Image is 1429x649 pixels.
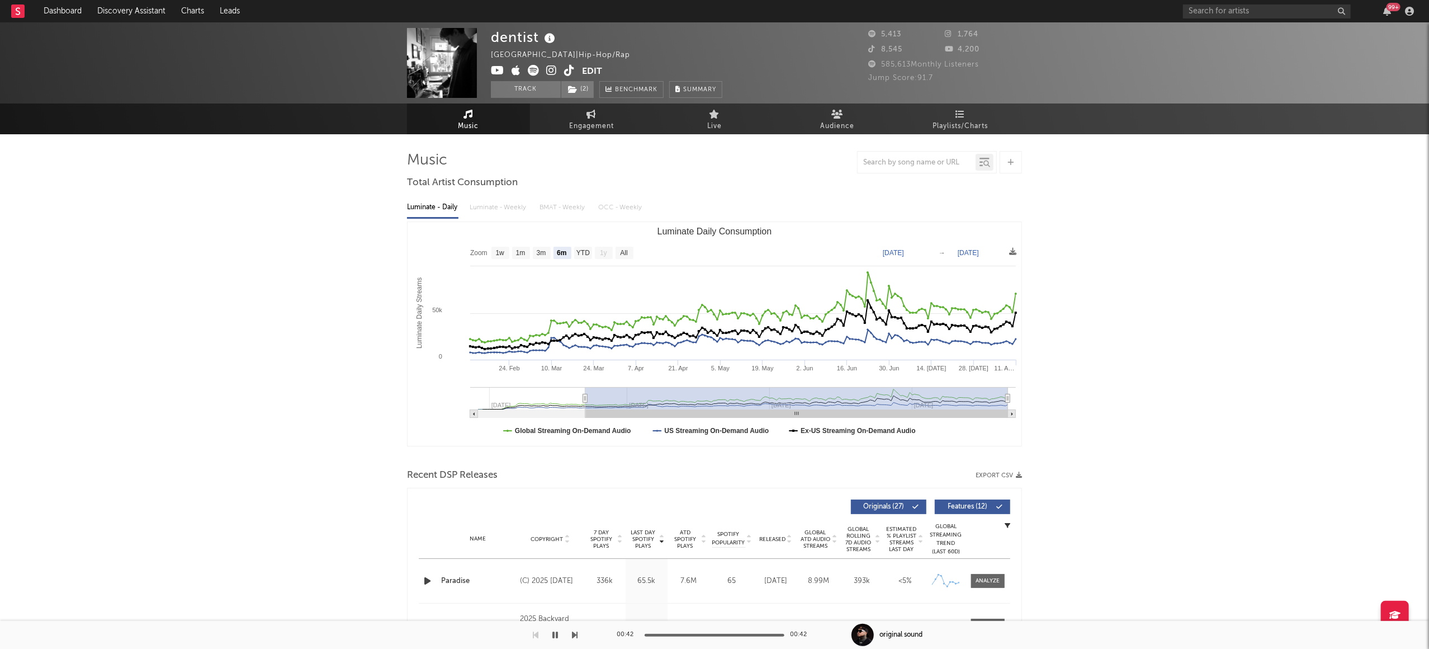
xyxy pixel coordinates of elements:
[586,620,623,632] div: 33.8k
[520,575,581,588] div: (C) 2025 [DATE]
[628,365,644,371] text: 7. Apr
[776,104,899,134] a: Audience
[851,500,926,514] button: Originals(27)
[670,620,707,632] div: 673k
[557,250,566,257] text: 6m
[407,104,530,134] a: Music
[821,120,855,133] span: Audience
[541,365,562,371] text: 10. Mar
[759,536,786,543] span: Released
[1387,3,1400,11] div: 99 +
[886,526,917,553] span: Estimated % Playlist Streams Last Day
[879,365,899,371] text: 30. Jun
[917,365,947,371] text: 14. [DATE]
[757,576,794,587] div: [DATE]
[520,613,581,639] div: 2025 Backyard Block
[712,576,751,587] div: 65
[797,365,813,371] text: 2. Jun
[582,65,602,79] button: Edit
[712,530,745,547] span: Spotify Popularity
[801,427,916,435] text: Ex-US Streaming On-Demand Audio
[790,628,812,642] div: 00:42
[576,250,590,257] text: YTD
[707,120,722,133] span: Live
[583,365,604,371] text: 24. Mar
[976,472,1022,479] button: Export CSV
[800,620,837,632] div: N/A
[599,81,664,98] a: Benchmark
[837,365,857,371] text: 16. Jun
[868,31,901,38] span: 5,413
[569,120,614,133] span: Engagement
[945,46,980,53] span: 4,200
[751,365,774,371] text: 19. May
[886,620,924,632] div: N/A
[620,250,627,257] text: All
[491,49,643,62] div: [GEOGRAPHIC_DATA] | Hip-Hop/Rap
[537,250,546,257] text: 3m
[470,250,488,257] text: Zoom
[868,46,902,53] span: 8,545
[617,628,639,642] div: 00:42
[711,365,730,371] text: 5. May
[441,535,514,543] div: Name
[628,529,658,549] span: Last Day Spotify Plays
[757,620,794,632] div: [DATE]
[933,120,988,133] span: Playlists/Charts
[408,222,1021,446] svg: Luminate Daily Consumption
[935,500,1010,514] button: Features(12)
[669,81,722,98] button: Summary
[843,620,881,632] div: N/A
[441,620,514,632] a: Skyline
[868,74,933,82] span: Jump Score: 91.7
[600,250,607,257] text: 1y
[496,250,505,257] text: 1w
[858,504,910,510] span: Originals ( 27 )
[670,529,700,549] span: ATD Spotify Plays
[432,307,442,313] text: 50k
[843,526,874,553] span: Global Rolling 7D Audio Streams
[516,250,526,257] text: 1m
[407,198,458,217] div: Luminate - Daily
[995,365,1015,371] text: 11. A…
[843,576,881,587] div: 393k
[858,158,976,167] input: Search by song name or URL
[669,365,688,371] text: 21. Apr
[530,104,653,134] a: Engagement
[441,576,514,587] a: Paradise
[664,427,769,435] text: US Streaming On-Demand Audio
[1183,4,1351,18] input: Search for artists
[407,469,498,482] span: Recent DSP Releases
[929,523,963,556] div: Global Streaming Trend (Last 60D)
[415,278,423,349] text: Luminate Daily Streams
[586,576,623,587] div: 336k
[657,227,772,236] text: Luminate Daily Consumption
[491,28,558,46] div: dentist
[868,61,979,68] span: 585,613 Monthly Listeners
[945,31,979,38] span: 1,764
[942,504,993,510] span: Features ( 12 )
[879,630,922,640] div: original sound
[939,249,945,257] text: →
[958,249,979,257] text: [DATE]
[531,536,563,543] span: Copyright
[491,81,561,98] button: Track
[883,249,904,257] text: [DATE]
[683,87,716,93] span: Summary
[712,620,751,632] div: 46
[886,576,924,587] div: <5%
[586,529,616,549] span: 7 Day Spotify Plays
[515,427,631,435] text: Global Streaming On-Demand Audio
[561,81,594,98] button: (2)
[800,576,837,587] div: 8.99M
[407,176,518,190] span: Total Artist Consumption
[439,353,442,360] text: 0
[628,620,665,632] div: 7.32k
[499,365,519,371] text: 24. Feb
[800,529,831,549] span: Global ATD Audio Streams
[959,365,988,371] text: 28. [DATE]
[615,83,657,97] span: Benchmark
[670,576,707,587] div: 7.6M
